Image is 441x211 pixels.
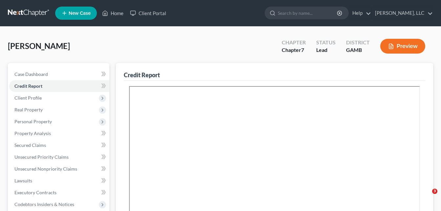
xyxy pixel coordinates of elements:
[127,7,169,19] a: Client Portal
[349,7,371,19] a: Help
[14,130,51,136] span: Property Analysis
[14,201,74,207] span: Codebtors Insiders & Notices
[9,68,109,80] a: Case Dashboard
[9,80,109,92] a: Credit Report
[14,166,77,172] span: Unsecured Nonpriority Claims
[69,11,91,16] span: New Case
[372,7,433,19] a: [PERSON_NAME], LLC
[282,46,306,54] div: Chapter
[380,39,425,54] button: Preview
[282,39,306,46] div: Chapter
[14,83,42,89] span: Credit Report
[432,189,437,194] span: 3
[9,128,109,139] a: Property Analysis
[9,139,109,151] a: Secured Claims
[14,154,69,160] span: Unsecured Priority Claims
[14,95,42,101] span: Client Profile
[8,41,70,51] span: [PERSON_NAME]
[14,142,46,148] span: Secured Claims
[9,187,109,199] a: Executory Contracts
[14,119,52,124] span: Personal Property
[9,175,109,187] a: Lawsuits
[14,71,48,77] span: Case Dashboard
[14,178,32,183] span: Lawsuits
[9,151,109,163] a: Unsecured Priority Claims
[316,46,336,54] div: Lead
[316,39,336,46] div: Status
[9,163,109,175] a: Unsecured Nonpriority Claims
[99,7,127,19] a: Home
[301,47,304,53] span: 7
[14,190,56,195] span: Executory Contracts
[346,39,370,46] div: District
[278,7,338,19] input: Search by name...
[346,46,370,54] div: GAMB
[124,71,160,79] div: Credit Report
[419,189,434,204] iframe: Intercom live chat
[14,107,43,112] span: Real Property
